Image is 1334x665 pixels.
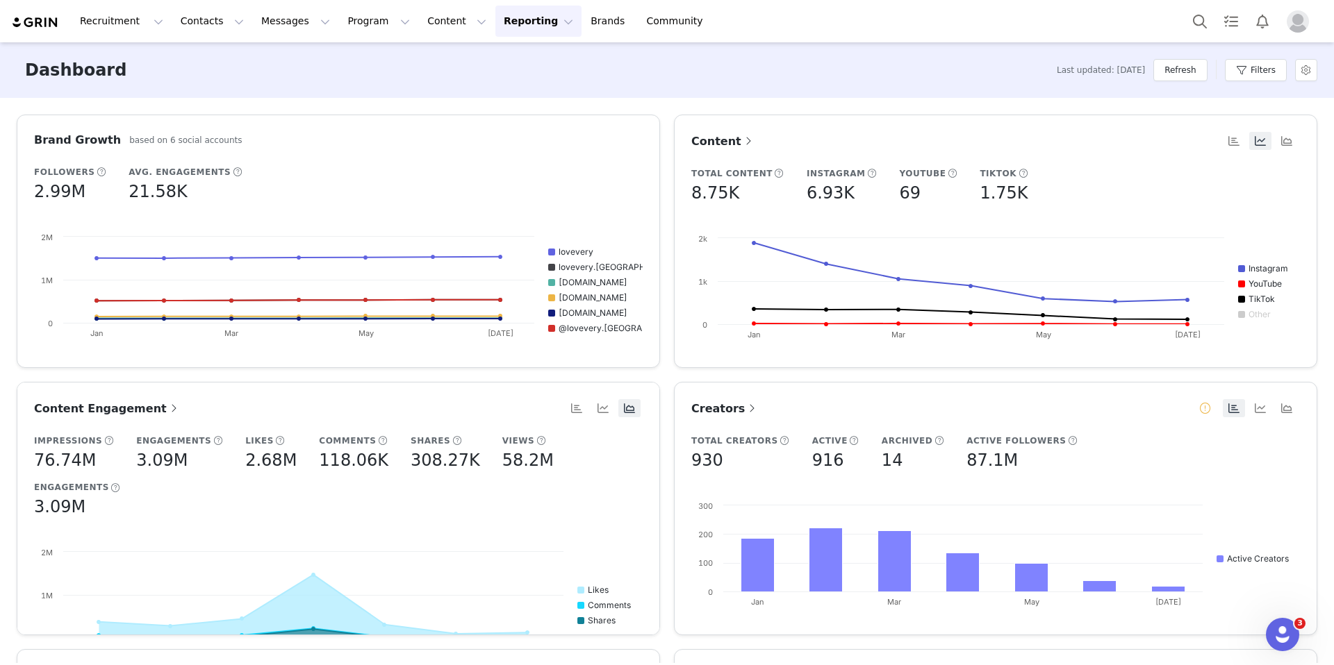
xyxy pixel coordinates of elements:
[34,494,85,519] h5: 3.09M
[559,246,593,257] text: lovevery
[34,435,102,447] h5: Impressions
[1216,6,1246,37] a: Tasks
[588,584,609,595] text: Likes
[245,435,274,447] h5: Likes
[691,180,739,205] h5: 8.75K
[1294,618,1306,629] span: 3
[588,600,631,610] text: Comments
[129,179,187,204] h5: 21.58K
[559,308,627,318] text: [DOMAIN_NAME]
[502,435,534,447] h5: Views
[807,167,866,180] h5: Instagram
[698,277,707,287] text: 1k
[1249,278,1282,289] text: YouTube
[359,328,374,338] text: May
[891,330,905,339] text: Mar
[411,448,480,473] h5: 308.27K
[72,6,172,37] button: Recruitment
[41,233,53,242] text: 2M
[1266,618,1299,651] iframe: Intercom live chat
[887,597,901,607] text: Mar
[34,448,96,473] h5: 76.74M
[34,400,181,417] a: Content Engagement
[41,591,53,600] text: 1M
[639,6,718,37] a: Community
[812,435,848,447] h5: Active
[691,167,773,180] h5: Total Content
[1225,59,1287,81] button: Filters
[1227,553,1289,564] text: Active Creators
[1249,309,1271,319] text: Other
[882,435,932,447] h5: Archived
[136,435,211,447] h5: Engagements
[691,402,759,415] span: Creators
[691,133,755,150] a: Content
[1024,597,1039,607] text: May
[172,6,252,37] button: Contacts
[812,448,844,473] h5: 916
[1155,597,1181,607] text: [DATE]
[708,587,713,597] text: 0
[751,597,764,607] text: Jan
[136,448,188,473] h5: 3.09M
[245,448,297,473] h5: 2.68M
[34,481,109,494] h5: Engagements
[25,58,126,83] h3: Dashboard
[559,262,682,272] text: lovevery.[GEOGRAPHIC_DATA]
[807,180,855,205] h5: 6.93K
[1247,6,1278,37] button: Notifications
[588,615,616,625] text: Shares
[41,276,53,285] text: 1M
[34,132,121,149] h3: Brand Growth
[980,180,1028,205] h5: 1.75K
[339,6,418,37] button: Program
[691,448,723,473] h5: 930
[48,634,53,643] text: 0
[702,320,707,330] text: 0
[691,135,755,148] span: Content
[899,167,946,180] h5: YouTube
[966,435,1066,447] h5: Active Followers
[1287,10,1309,33] img: placeholder-profile.jpg
[582,6,637,37] a: Brands
[1175,330,1201,339] text: [DATE]
[698,558,713,568] text: 100
[559,277,627,287] text: [DOMAIN_NAME]
[1185,6,1215,37] button: Search
[129,134,242,146] h5: based on 6 social accounts
[34,179,85,204] h5: 2.99M
[1249,263,1288,273] text: Instagram
[411,435,450,447] h5: Shares
[882,448,903,473] h5: 14
[1278,10,1323,33] button: Profile
[41,548,53,557] text: 2M
[559,323,691,333] text: @lovevery.[GEOGRAPHIC_DATA]
[980,167,1016,180] h5: TikTok
[559,292,627,303] text: [DOMAIN_NAME]
[319,448,388,473] h5: 118.06K
[1057,64,1145,76] span: Last updated: [DATE]
[419,6,495,37] button: Content
[698,234,707,244] text: 2k
[129,166,231,178] h5: Avg. Engagements
[495,6,582,37] button: Reporting
[691,435,778,447] h5: Total Creators
[899,180,921,205] h5: 69
[502,448,554,473] h5: 58.2M
[488,328,513,338] text: [DATE]
[1153,59,1207,81] button: Refresh
[698,530,713,539] text: 200
[11,16,60,29] img: grin logo
[34,402,181,415] span: Content Engagement
[90,328,104,338] text: Jan
[224,328,238,338] text: Mar
[48,319,53,328] text: 0
[698,501,713,511] text: 300
[319,435,376,447] h5: Comments
[748,330,761,339] text: Jan
[1249,294,1275,304] text: TikTok
[691,400,759,417] a: Creators
[34,166,94,178] h5: Followers
[1036,330,1051,339] text: May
